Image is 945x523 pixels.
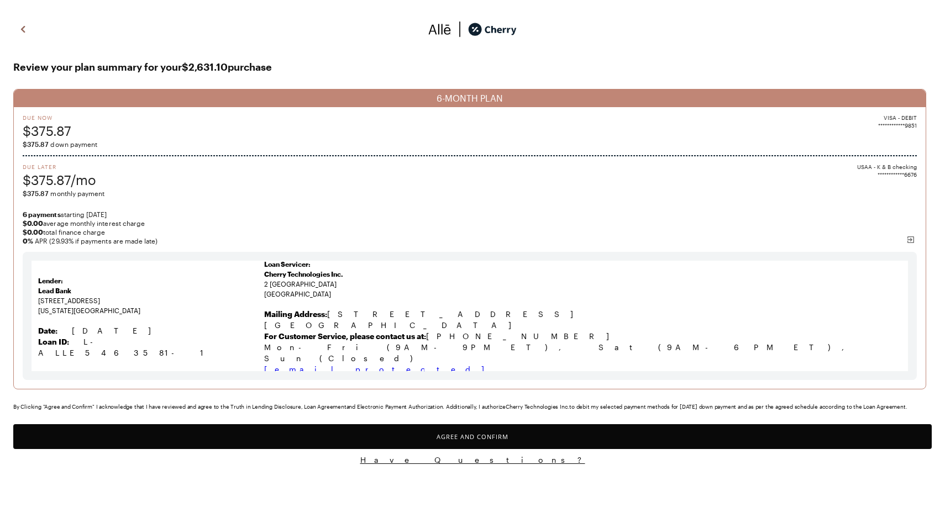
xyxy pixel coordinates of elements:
span: $375.87/mo [23,171,96,189]
strong: $0.00 [23,219,43,227]
span: Due Now [23,114,71,121]
span: [DATE] [72,326,162,335]
img: svg%3e [906,235,915,244]
strong: Loan ID: [38,337,69,346]
td: [STREET_ADDRESS] [US_STATE][GEOGRAPHIC_DATA] [38,256,264,378]
strong: Lead Bank [38,287,71,294]
span: $375.87 [23,140,49,148]
span: down payment [23,140,917,149]
span: average monthly interest charge [23,219,917,228]
span: total finance charge [23,228,917,236]
b: Mailing Address: [264,309,327,319]
strong: 6 payments [23,210,61,218]
div: By Clicking "Agree and Confirm" I acknowledge that I have reviewed and agree to the Truth in Lend... [13,403,932,411]
span: APR (29.93% if payments are made late) [23,236,917,245]
b: For Customer Service, please contact us at: [264,331,426,341]
p: Mon-Fri (9AM-9PM ET), Sat (9AM-6PM ET), Sun (Closed) [264,342,902,364]
span: $375.87 [23,121,71,140]
span: Due Later [23,163,96,171]
td: 2 [GEOGRAPHIC_DATA] [GEOGRAPHIC_DATA] [264,256,902,378]
b: 0 % [23,237,33,245]
strong: Lender: [38,277,63,284]
img: svg%3e [17,21,30,38]
p: [PHONE_NUMBER] [264,331,902,342]
img: svg%3e [428,21,452,38]
span: VISA - DEBIT [884,114,917,121]
img: svg%3e [452,21,468,38]
span: $375.87 [23,189,49,197]
button: Have Questions? [13,455,932,465]
p: [STREET_ADDRESS] [GEOGRAPHIC_DATA] [264,309,902,331]
strong: $0.00 [23,228,43,236]
div: 6-MONTH PLAN [14,89,926,107]
span: Review your plan summary for your $2,631.10 purchase [13,58,932,76]
span: USAA - K & B checking [857,163,917,171]
span: starting [DATE] [23,210,917,219]
strong: Loan Servicer: [264,260,311,268]
strong: Date: [38,326,57,335]
button: Agree and Confirm [13,424,932,449]
span: monthly payment [23,189,917,198]
span: Cherry Technologies Inc. [264,270,343,278]
img: cherry_black_logo-DrOE_MJI.svg [468,21,517,38]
